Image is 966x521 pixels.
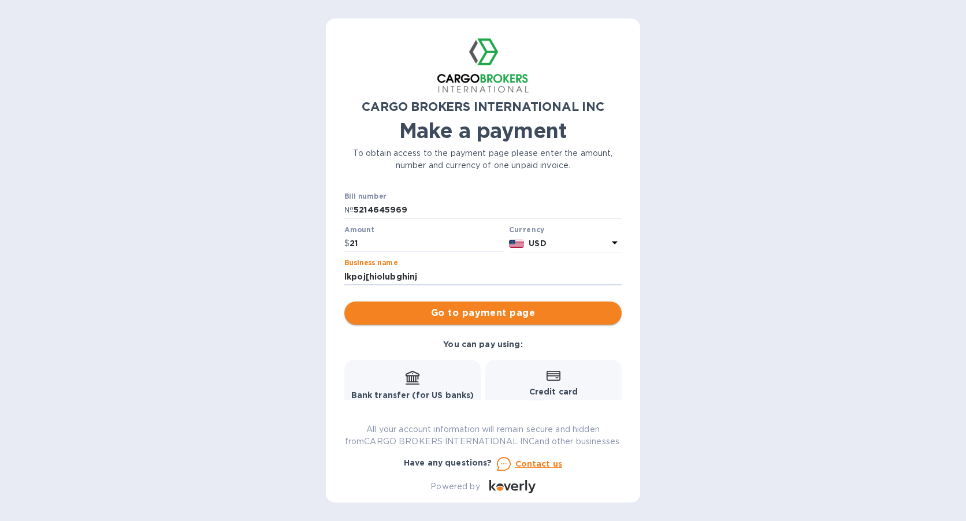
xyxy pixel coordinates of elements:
[515,459,563,468] u: Contact us
[344,204,354,216] p: №
[350,235,504,252] input: 0.00
[404,458,492,467] b: Have any questions?
[344,260,397,267] label: Business name
[344,268,622,285] input: Enter business name
[509,225,545,234] b: Currency
[351,390,474,400] b: Bank transfer (for US banks)
[344,193,386,200] label: Bill number
[354,306,612,320] span: Go to payment page
[529,387,578,396] b: Credit card
[430,481,480,493] p: Powered by
[344,423,622,448] p: All your account information will remain secure and hidden from CARGO BROKERS INTERNATIONAL INC a...
[344,147,622,172] p: To obtain access to the payment page please enter the amount, number and currency of one unpaid i...
[344,118,622,143] h1: Make a payment
[443,340,522,349] b: You can pay using:
[362,99,604,114] b: CARGO BROKERS INTERNATIONAL INC
[344,302,622,325] button: Go to payment page
[354,202,622,219] input: Enter bill number
[509,240,525,248] img: USD
[344,226,374,233] label: Amount
[529,239,546,248] b: USD
[344,237,350,250] p: $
